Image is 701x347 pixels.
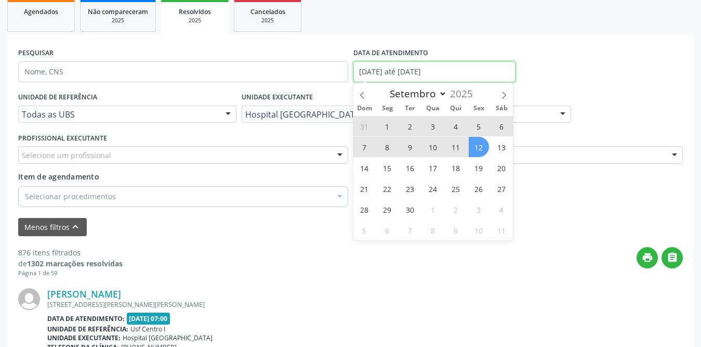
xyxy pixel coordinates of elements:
[492,220,512,240] span: Outubro 11, 2025
[469,137,489,157] span: Setembro 12, 2025
[47,333,121,342] b: Unidade executante:
[446,199,466,220] span: Outubro 2, 2025
[446,137,466,157] span: Setembro 11, 2025
[637,247,658,268] button: print
[662,247,683,268] button: 
[469,158,489,178] span: Setembro 19, 2025
[385,86,447,101] select: Month
[490,105,513,112] span: Sáb
[492,199,512,220] span: Outubro 4, 2025
[354,178,375,199] span: Setembro 21, 2025
[47,300,683,309] div: [STREET_ADDRESS][PERSON_NAME][PERSON_NAME]
[446,178,466,199] span: Setembro 25, 2025
[18,218,87,236] button: Menos filtroskeyboard_arrow_up
[423,199,443,220] span: Outubro 1, 2025
[423,178,443,199] span: Setembro 24, 2025
[242,89,313,106] label: UNIDADE EXECUTANTE
[127,313,170,325] span: [DATE] 07:00
[130,325,165,333] span: Usf Centro I
[353,45,428,61] label: DATA DE ATENDIMENTO
[18,61,348,82] input: Nome, CNS
[469,178,489,199] span: Setembro 26, 2025
[400,158,420,178] span: Setembro 16, 2025
[250,7,285,16] span: Cancelados
[354,220,375,240] span: Outubro 5, 2025
[353,61,515,82] input: Selecione um intervalo
[353,105,376,112] span: Dom
[400,116,420,136] span: Setembro 2, 2025
[469,116,489,136] span: Setembro 5, 2025
[400,178,420,199] span: Setembro 23, 2025
[168,17,221,24] div: 2025
[242,17,294,24] div: 2025
[354,199,375,220] span: Setembro 28, 2025
[492,137,512,157] span: Setembro 13, 2025
[18,172,99,182] span: Item de agendamento
[377,199,398,220] span: Setembro 29, 2025
[423,116,443,136] span: Setembro 3, 2025
[47,288,121,300] a: [PERSON_NAME]
[377,158,398,178] span: Setembro 15, 2025
[377,137,398,157] span: Setembro 8, 2025
[421,105,444,112] span: Qua
[446,116,466,136] span: Setembro 4, 2025
[245,109,550,120] span: Hospital [GEOGRAPHIC_DATA]
[354,137,375,157] span: Setembro 7, 2025
[25,191,116,202] span: Selecionar procedimentos
[376,105,399,112] span: Seg
[469,199,489,220] span: Outubro 3, 2025
[354,158,375,178] span: Setembro 14, 2025
[47,325,128,333] b: Unidade de referência:
[18,269,123,278] div: Página 1 de 59
[492,178,512,199] span: Setembro 27, 2025
[667,252,678,263] i: 
[377,178,398,199] span: Setembro 22, 2025
[47,314,125,323] b: Data de atendimento:
[18,288,40,310] img: img
[400,137,420,157] span: Setembro 9, 2025
[492,158,512,178] span: Setembro 20, 2025
[18,130,107,146] label: PROFISSIONAL EXECUTANTE
[400,220,420,240] span: Outubro 7, 2025
[70,221,81,233] i: keyboard_arrow_up
[18,89,97,106] label: UNIDADE DE REFERÊNCIA
[179,7,211,16] span: Resolvidos
[400,199,420,220] span: Setembro 30, 2025
[469,220,489,240] span: Outubro 10, 2025
[88,7,148,16] span: Não compareceram
[492,116,512,136] span: Setembro 6, 2025
[399,105,421,112] span: Ter
[354,116,375,136] span: Agosto 31, 2025
[446,220,466,240] span: Outubro 9, 2025
[27,259,123,268] strong: 1302 marcações resolvidas
[423,137,443,157] span: Setembro 10, 2025
[444,105,467,112] span: Qui
[377,116,398,136] span: Setembro 1, 2025
[423,220,443,240] span: Outubro 8, 2025
[377,220,398,240] span: Outubro 6, 2025
[22,109,215,120] span: Todas as UBS
[24,7,58,16] span: Agendados
[22,150,111,161] span: Selecione um profissional
[642,252,653,263] i: print
[123,333,213,342] span: Hospital [GEOGRAPHIC_DATA]
[18,45,54,61] label: PESQUISAR
[18,258,123,269] div: de
[467,105,490,112] span: Sex
[446,158,466,178] span: Setembro 18, 2025
[18,247,123,258] div: 876 itens filtrados
[88,17,148,24] div: 2025
[423,158,443,178] span: Setembro 17, 2025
